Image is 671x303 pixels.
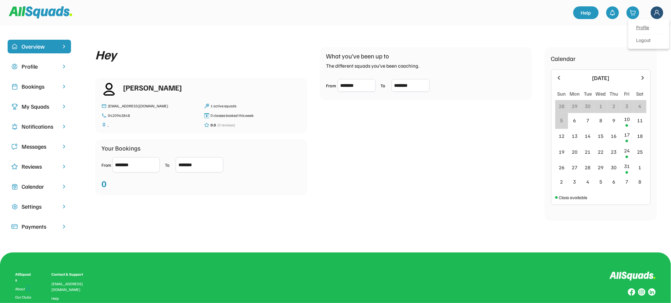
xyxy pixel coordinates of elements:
div: 30 [585,102,591,110]
div: Sat [636,90,644,98]
div: 15 [598,132,604,140]
div: Calendar [551,54,576,63]
div: 3 [626,102,629,110]
div: Messages [22,142,57,151]
div: 29 [598,164,604,171]
img: Group%20copy%208.svg [628,288,635,296]
div: Sun [557,90,566,98]
div: 2 [560,178,563,185]
div: 20 [572,148,577,156]
div: 31 [624,162,630,170]
a: Help [573,6,599,19]
img: chevron-right.svg [61,104,67,110]
div: 11 [637,117,643,124]
div: Calendar [22,182,57,191]
div: AllSquads [15,272,32,283]
div: What you’ve been up to [326,51,389,61]
img: Icon%20copy%204.svg [11,124,18,130]
div: Settings [22,202,57,211]
img: Icon%20copy%203.svg [11,104,18,110]
img: chevron-right.svg [61,164,67,170]
div: [EMAIL_ADDRESS][DOMAIN_NAME] [51,281,91,293]
img: Icon%20copy%207.svg [11,184,18,190]
div: 28 [585,164,591,171]
img: user-02%20%282%29.svg [101,82,117,97]
div: 26 [559,164,564,171]
div: 12 [559,132,564,140]
img: chevron-right.svg [61,64,67,70]
div: Reviews [22,162,57,171]
div: 22 [598,148,604,156]
div: , [108,122,198,128]
div: 8 [599,117,602,124]
div: From [101,162,111,168]
div: The different squads you’ve been coaching. [326,62,420,70]
div: 9 [613,117,616,124]
div: 5 [560,117,563,124]
div: Your Bookings [101,143,140,153]
div: Overview [22,42,57,51]
img: Group%20copy%207.svg [638,288,646,296]
img: user-circle.svg [11,64,18,70]
img: Group%20copy%206.svg [648,288,656,296]
div: Fri [624,90,630,98]
div: 16 [611,132,617,140]
img: Squad%20Logo.svg [9,6,72,18]
img: Frame%2018.svg [651,6,663,19]
div: 6 [573,117,576,124]
div: Bookings [22,82,57,91]
div: [EMAIL_ADDRESS][DOMAIN_NAME] [108,103,198,109]
div: Mon [570,90,580,98]
div: Payments [22,222,57,231]
img: bell-03%20%281%29.svg [609,10,616,16]
div: 5 [599,178,602,185]
a: Profile [630,22,668,34]
div: 4 [639,102,642,110]
div: [PERSON_NAME] [123,82,182,93]
div: Notifications [22,122,57,131]
div: Logout [630,34,668,47]
div: (0 reviews) [217,122,235,128]
div: 30 [611,164,617,171]
img: Icon%20%2815%29.svg [11,224,18,230]
img: chevron-right%20copy%203.svg [61,44,67,50]
img: chevron-right.svg [61,224,67,230]
div: 1 [639,164,642,171]
div: 13 [572,132,577,140]
div: 1 active squads [211,103,301,109]
img: Logo%20inverted.svg [609,272,656,281]
div: 3 [573,178,576,185]
div: Profile [22,62,57,71]
div: Class available [559,194,588,201]
div: 18 [637,132,643,140]
img: chevron-right.svg [61,184,67,190]
div: 28 [559,102,564,110]
div: 19 [559,148,564,156]
img: Icon%20copy%2016.svg [11,204,18,210]
img: shopping-cart-01%20%281%29.svg [630,10,636,16]
div: 21 [585,148,591,156]
div: 0.0 [211,122,216,128]
div: 0 classes booked this week [211,113,301,118]
div: 29 [572,102,577,110]
div: 14 [585,132,591,140]
div: 0 [101,177,107,190]
div: 8 [639,178,642,185]
img: chevron-right.svg [61,84,67,90]
div: Hey [95,47,116,61]
img: home-smile.svg [11,44,18,50]
div: 25 [637,148,643,156]
img: Icon%20copy%202.svg [11,84,18,90]
div: 1 [599,102,602,110]
img: Icon%20copy%205.svg [11,144,18,150]
div: From [326,82,336,89]
div: My Squads [22,102,57,111]
div: 2 [613,102,616,110]
div: To [165,162,174,168]
div: 7 [586,117,589,124]
div: Thu [610,90,618,98]
div: 10 [624,115,630,123]
div: Contact & Support [51,272,91,277]
div: 0420963848 [108,113,198,118]
div: Wed [596,90,606,98]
